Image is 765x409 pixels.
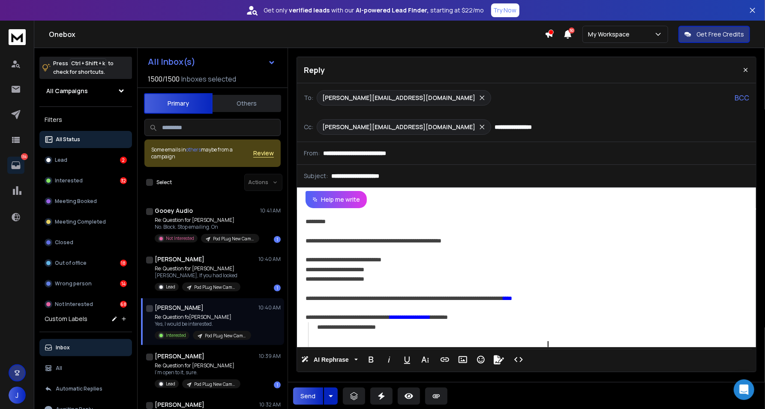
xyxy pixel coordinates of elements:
[381,351,397,368] button: Italic (Ctrl+I)
[491,3,519,17] button: Try Now
[39,339,132,356] button: Inbox
[259,401,281,408] p: 10:32 AM
[304,123,313,131] p: Cc:
[49,29,545,39] h1: Onebox
[45,315,87,323] h3: Custom Labels
[155,265,240,272] p: Re: Question for [PERSON_NAME]
[186,146,201,153] span: others
[213,94,281,113] button: Others
[155,369,240,376] p: I'm open to it, sure.
[21,153,28,160] p: 134
[156,179,172,186] label: Select
[155,314,251,321] p: Re: Question fo[PERSON_NAME]
[155,224,258,230] p: No. Block. Stop emailing. On
[312,356,351,364] span: AI Rephrase
[155,206,193,215] h1: Gooey Audio
[289,6,330,15] strong: verified leads
[155,352,204,361] h1: [PERSON_NAME]
[253,149,274,158] button: Review
[491,351,507,368] button: Signature
[7,157,24,174] a: 134
[39,151,132,169] button: Lead2
[39,296,132,313] button: Not Interested68
[258,304,281,311] p: 10:40 AM
[274,285,281,291] div: 1
[734,379,754,400] div: Open Intercom Messenger
[55,301,93,308] p: Not Interested
[120,157,127,164] div: 2
[274,382,281,388] div: 1
[356,6,429,15] strong: AI-powered Lead Finder,
[304,149,320,158] p: From:
[39,234,132,251] button: Closed
[588,30,633,39] p: My Workspace
[304,94,313,102] p: To:
[9,387,26,404] button: J
[39,82,132,100] button: All Campaigns
[735,93,749,103] p: BCC
[363,351,379,368] button: Bold (Ctrl+B)
[39,380,132,397] button: Automatic Replies
[155,272,240,279] p: [PERSON_NAME], If you had looked
[39,193,132,210] button: Meeting Booked
[46,87,88,95] h1: All Campaigns
[120,177,127,184] div: 32
[39,172,132,189] button: Interested32
[141,53,282,70] button: All Inbox(s)
[322,123,475,131] p: [PERSON_NAME][EMAIL_ADDRESS][DOMAIN_NAME]
[494,6,517,15] p: Try Now
[55,157,67,164] p: Lead
[70,58,106,68] span: Ctrl + Shift + k
[53,59,114,76] p: Press to check for shortcuts.
[455,351,471,368] button: Insert Image (Ctrl+P)
[194,284,235,291] p: Pod PLug New Campaig (September)
[473,351,489,368] button: Emoticons
[39,213,132,230] button: Meeting Completed
[155,400,204,409] h1: [PERSON_NAME]
[155,217,258,224] p: Re: Question for [PERSON_NAME]
[322,94,475,102] p: [PERSON_NAME][EMAIL_ADDRESS][DOMAIN_NAME]
[56,365,62,372] p: All
[55,260,87,267] p: Out of office
[155,362,240,369] p: Re: Question for [PERSON_NAME]
[39,275,132,292] button: Wrong person14
[437,351,453,368] button: Insert Link (Ctrl+K)
[306,191,367,208] button: Help me write
[300,351,360,368] button: AI Rephrase
[166,284,175,290] p: Lead
[9,29,26,45] img: logo
[39,360,132,377] button: All
[205,333,246,339] p: Pod PLug New Campaig (September)
[155,321,251,327] p: Yes, I would be interested.
[260,207,281,214] p: 10:41 AM
[569,27,575,33] span: 50
[148,74,180,84] span: 1500 / 1500
[120,260,127,267] div: 18
[264,6,484,15] p: Get only with our starting at $22/mo
[304,64,325,76] p: Reply
[55,280,92,287] p: Wrong person
[55,177,83,184] p: Interested
[55,218,106,225] p: Meeting Completed
[166,235,194,242] p: Not Interested
[696,30,744,39] p: Get Free Credits
[166,381,175,387] p: Lead
[55,198,97,205] p: Meeting Booked
[148,58,195,66] h1: All Inbox(s)
[417,351,433,368] button: More Text
[56,344,70,351] p: Inbox
[304,172,328,180] p: Subject:
[258,256,281,263] p: 10:40 AM
[151,146,253,160] div: Some emails in maybe from a campaign
[678,26,750,43] button: Get Free Credits
[166,332,186,339] p: Interested
[39,131,132,148] button: All Status
[274,236,281,243] div: 1
[120,301,127,308] div: 68
[293,388,323,405] button: Send
[120,280,127,287] div: 14
[39,254,132,272] button: Out of office18
[155,303,204,312] h1: [PERSON_NAME]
